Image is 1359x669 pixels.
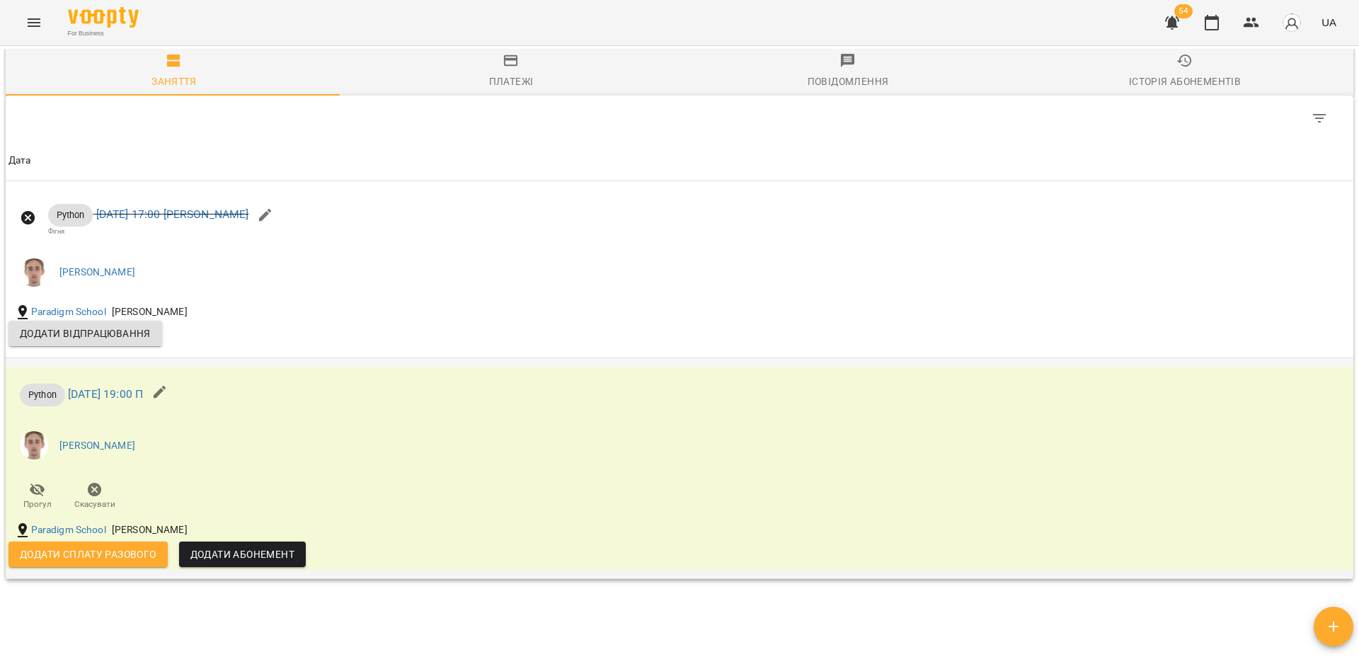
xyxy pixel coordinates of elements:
[1282,13,1302,33] img: avatar_s.png
[31,305,106,319] a: Paradigm School
[68,7,139,28] img: Voopty Logo
[74,498,115,510] span: Скасувати
[1321,15,1336,30] span: UA
[59,439,135,453] a: [PERSON_NAME]
[1129,73,1241,90] div: Історія абонементів
[8,152,31,169] div: Sort
[68,387,143,401] a: [DATE] 19:00 П
[8,152,1351,169] span: Дата
[17,6,51,40] button: Menu
[489,73,534,90] div: Платежі
[48,208,93,222] span: Python
[20,431,48,459] img: 91f16941d9f136c7cdcba9b0482ea099.jpg
[20,325,151,342] span: Додати відпрацювання
[48,227,249,236] div: Фігня
[109,302,190,322] div: [PERSON_NAME]
[808,73,889,90] div: Повідомлення
[1174,4,1193,18] span: 54
[109,520,190,540] div: [PERSON_NAME]
[20,388,65,401] span: Python
[8,476,66,516] button: Прогул
[96,207,249,221] a: [DATE] 17:00 [PERSON_NAME]
[8,542,168,567] button: Додати сплату разового
[1316,9,1342,35] button: UA
[59,265,135,280] a: [PERSON_NAME]
[190,546,294,563] span: Додати Абонемент
[8,321,162,346] button: Додати відпрацювання
[31,523,106,537] a: Paradigm School
[8,152,31,169] div: Дата
[179,542,306,567] button: Додати Абонемент
[23,498,52,510] span: Прогул
[20,546,156,563] span: Додати сплату разового
[68,29,139,38] span: For Business
[1302,101,1336,135] button: Фільтр
[66,476,123,516] button: Скасувати
[6,96,1353,141] div: Table Toolbar
[20,258,48,287] img: 91f16941d9f136c7cdcba9b0482ea099.jpg
[151,73,197,90] div: Заняття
